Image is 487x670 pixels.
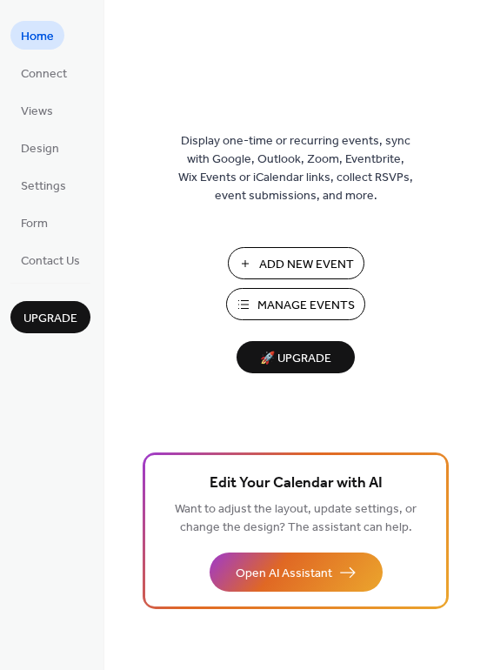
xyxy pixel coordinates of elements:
[21,65,67,84] span: Connect
[10,58,77,87] a: Connect
[210,472,383,496] span: Edit Your Calendar with AI
[21,252,80,271] span: Contact Us
[21,140,59,158] span: Design
[175,498,417,539] span: Want to adjust the layout, update settings, or change the design? The assistant can help.
[226,288,365,320] button: Manage Events
[21,28,54,46] span: Home
[10,301,90,333] button: Upgrade
[10,96,63,124] a: Views
[247,347,344,371] span: 🚀 Upgrade
[10,171,77,199] a: Settings
[10,21,64,50] a: Home
[21,178,66,196] span: Settings
[23,310,77,328] span: Upgrade
[237,341,355,373] button: 🚀 Upgrade
[236,565,332,583] span: Open AI Assistant
[210,553,383,592] button: Open AI Assistant
[21,103,53,121] span: Views
[257,297,355,315] span: Manage Events
[178,132,413,205] span: Display one-time or recurring events, sync with Google, Outlook, Zoom, Eventbrite, Wix Events or ...
[10,133,70,162] a: Design
[259,256,354,274] span: Add New Event
[10,208,58,237] a: Form
[10,245,90,274] a: Contact Us
[228,247,364,279] button: Add New Event
[21,215,48,233] span: Form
